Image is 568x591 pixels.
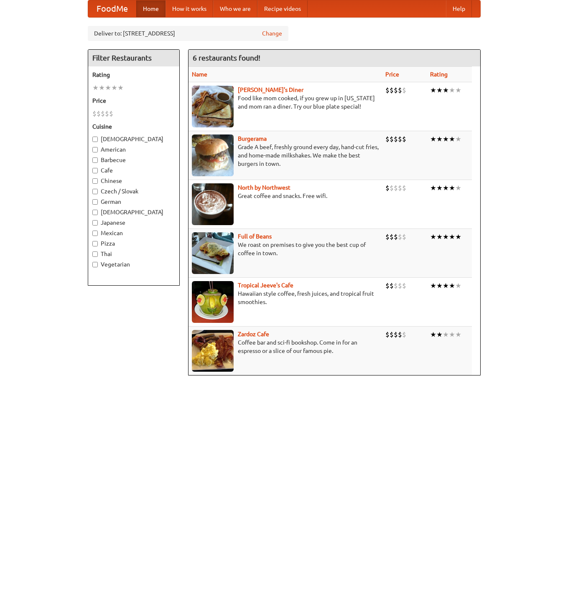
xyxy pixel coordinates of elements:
[213,0,257,17] a: Who we are
[443,86,449,95] li: ★
[99,83,105,92] li: ★
[88,50,179,66] h4: Filter Restaurants
[449,134,455,144] li: ★
[111,83,117,92] li: ★
[92,250,175,258] label: Thai
[92,241,98,246] input: Pizza
[92,229,175,237] label: Mexican
[394,183,398,193] li: $
[262,29,282,38] a: Change
[92,135,175,143] label: [DEMOGRAPHIC_DATA]
[455,183,461,193] li: ★
[455,232,461,241] li: ★
[92,187,175,195] label: Czech / Slovak
[446,0,472,17] a: Help
[390,330,394,339] li: $
[398,183,402,193] li: $
[455,134,461,144] li: ★
[394,86,398,95] li: $
[92,208,175,216] label: [DEMOGRAPHIC_DATA]
[443,183,449,193] li: ★
[105,109,109,118] li: $
[92,137,98,142] input: [DEMOGRAPHIC_DATA]
[192,183,234,225] img: north.jpg
[92,231,98,236] input: Mexican
[92,199,98,205] input: German
[449,281,455,290] li: ★
[449,86,455,95] li: ★
[92,239,175,248] label: Pizza
[105,83,111,92] li: ★
[101,109,105,118] li: $
[398,330,402,339] li: $
[192,94,379,111] p: Food like mom cooked, if you grew up in [US_STATE] and mom ran a diner. Try our blue plate special!
[385,86,390,95] li: $
[443,134,449,144] li: ★
[238,331,269,337] b: Zardoz Cafe
[430,183,436,193] li: ★
[92,71,175,79] h5: Rating
[455,281,461,290] li: ★
[192,86,234,127] img: sallys.jpg
[92,220,98,226] input: Japanese
[238,135,267,142] a: Burgerama
[390,232,394,241] li: $
[402,232,406,241] li: $
[92,210,98,215] input: [DEMOGRAPHIC_DATA]
[449,232,455,241] li: ★
[398,232,402,241] li: $
[192,338,379,355] p: Coffee bar and sci-fi bookshop. Come in for an espresso or a slice of our famous pie.
[398,281,402,290] li: $
[92,122,175,131] h5: Cuisine
[88,26,288,41] div: Deliver to: [STREET_ADDRESS]
[436,134,443,144] li: ★
[192,143,379,168] p: Grade A beef, freshly ground every day, hand-cut fries, and home-made milkshakes. We make the bes...
[92,168,98,173] input: Cafe
[92,260,175,269] label: Vegetarian
[92,189,98,194] input: Czech / Slovak
[455,86,461,95] li: ★
[238,282,293,289] b: Tropical Jeeve's Cafe
[430,86,436,95] li: ★
[443,281,449,290] li: ★
[455,330,461,339] li: ★
[92,96,175,105] h5: Price
[166,0,213,17] a: How it works
[109,109,113,118] li: $
[443,232,449,241] li: ★
[92,178,98,184] input: Chinese
[192,289,379,306] p: Hawaiian style coffee, fresh juices, and tropical fruit smoothies.
[385,183,390,193] li: $
[92,166,175,175] label: Cafe
[443,330,449,339] li: ★
[390,281,394,290] li: $
[385,134,390,144] li: $
[136,0,166,17] a: Home
[390,134,394,144] li: $
[238,184,290,191] b: North by Northwest
[436,232,443,241] li: ★
[92,83,99,92] li: ★
[402,86,406,95] li: $
[193,54,260,62] ng-pluralize: 6 restaurants found!
[238,86,303,93] a: [PERSON_NAME]'s Diner
[449,330,455,339] li: ★
[238,233,272,240] a: Full of Beans
[436,281,443,290] li: ★
[192,281,234,323] img: jeeves.jpg
[390,183,394,193] li: $
[92,262,98,267] input: Vegetarian
[394,134,398,144] li: $
[92,218,175,227] label: Japanese
[394,232,398,241] li: $
[430,281,436,290] li: ★
[402,183,406,193] li: $
[390,86,394,95] li: $
[88,0,136,17] a: FoodMe
[192,134,234,176] img: burgerama.jpg
[430,71,448,78] a: Rating
[92,157,98,163] input: Barbecue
